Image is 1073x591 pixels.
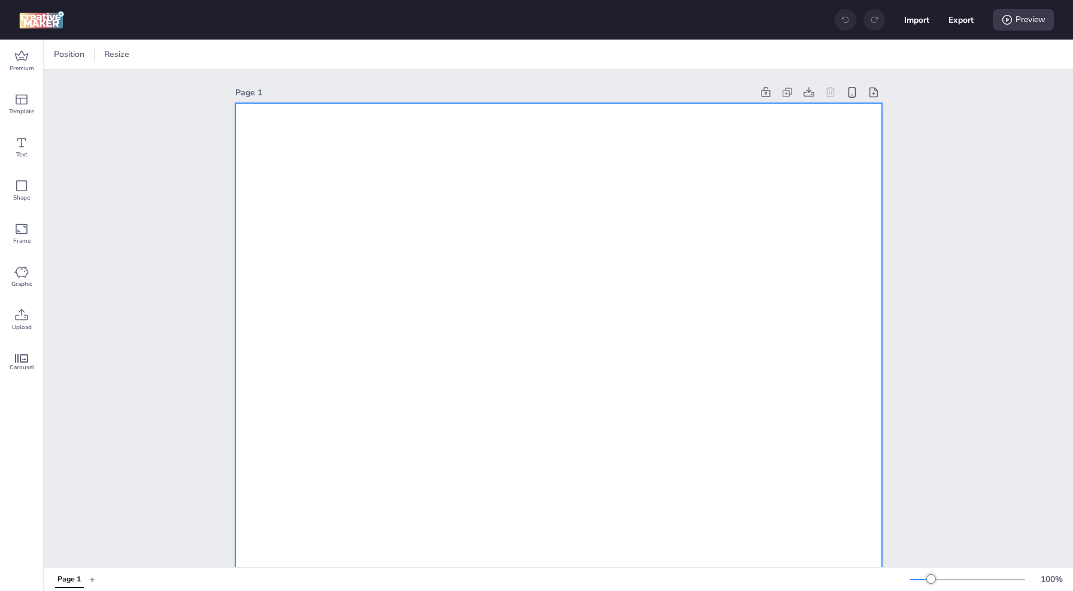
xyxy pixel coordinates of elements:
[10,64,34,73] span: Premium
[49,569,89,590] div: Tabs
[904,7,929,32] button: Import
[11,279,32,289] span: Graphic
[19,11,64,29] img: logo Creative Maker
[57,574,81,585] div: Page 1
[13,193,30,203] span: Shape
[51,48,87,61] span: Position
[16,150,28,159] span: Text
[1037,573,1066,586] div: 100 %
[948,7,974,32] button: Export
[10,363,34,372] span: Carousel
[89,569,95,590] button: +
[102,48,132,61] span: Resize
[13,236,31,246] span: Frame
[235,86,753,99] div: Page 1
[9,107,34,116] span: Template
[993,9,1054,31] div: Preview
[12,322,32,332] span: Upload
